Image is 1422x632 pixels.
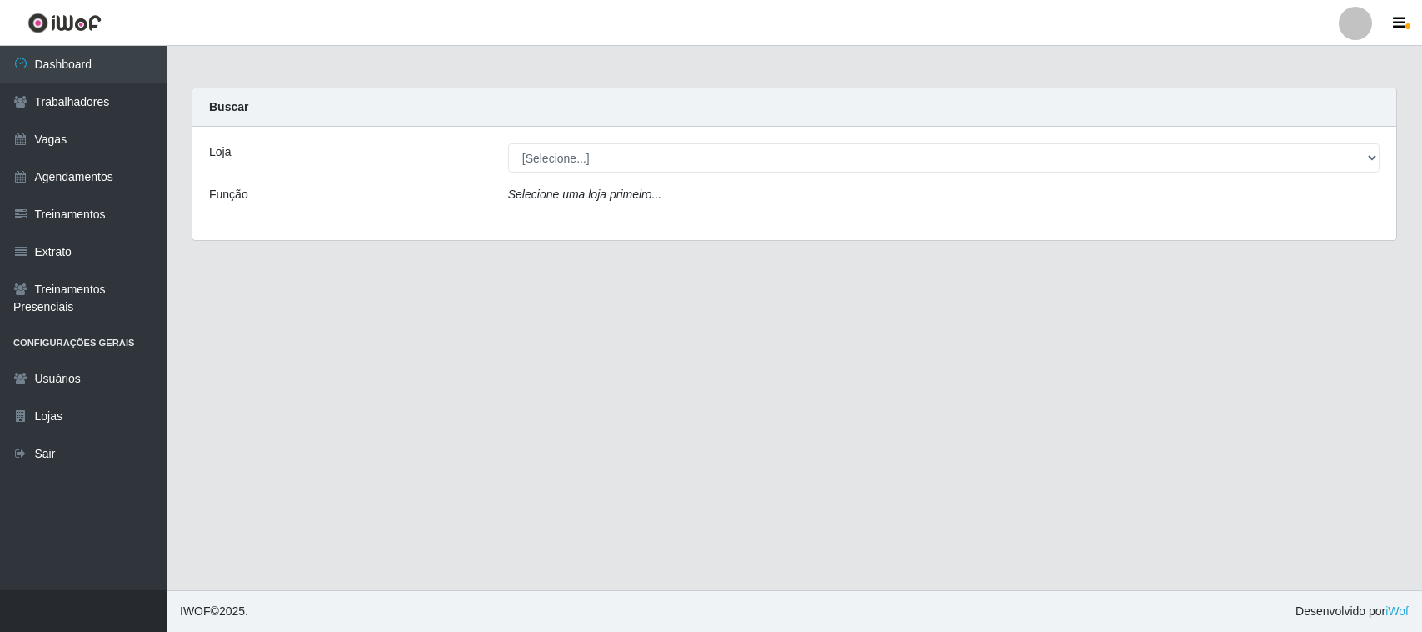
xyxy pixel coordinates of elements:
[209,100,248,113] strong: Buscar
[508,188,661,201] i: Selecione uma loja primeiro...
[1385,604,1409,618] a: iWof
[180,603,248,620] span: © 2025 .
[27,13,102,33] img: CoreUI Logo
[1295,603,1409,620] span: Desenvolvido por
[209,186,248,203] label: Função
[180,604,211,618] span: IWOF
[209,143,231,161] label: Loja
